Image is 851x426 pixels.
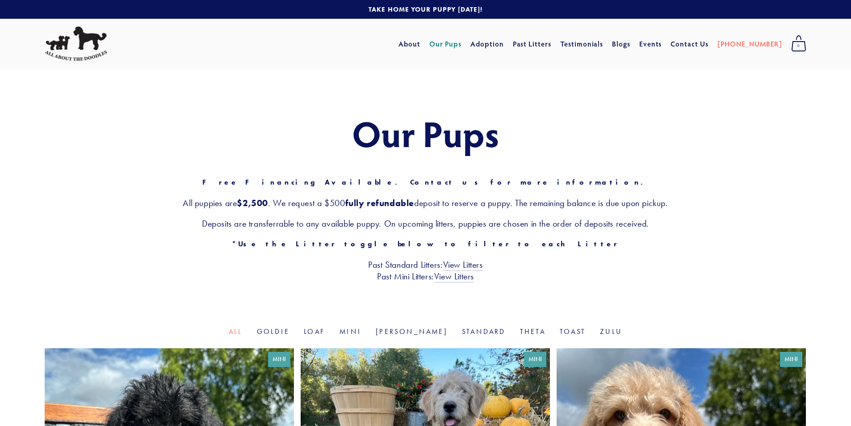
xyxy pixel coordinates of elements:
[202,178,649,186] strong: Free Financing Available. Contact us for more information.
[229,327,243,336] a: All
[398,36,420,52] a: About
[470,36,504,52] a: Adoption
[45,218,806,229] h3: Deposits are transferrable to any available puppy. On upcoming litters, puppies are chosen in the...
[560,327,586,336] a: Toast
[429,36,462,52] a: Our Pups
[45,114,806,153] h1: Our Pups
[462,327,506,336] a: Standard
[612,36,630,52] a: Blogs
[45,259,806,282] h3: Past Standard Litters: Past Mini Litters:
[520,327,545,336] a: Theta
[560,36,604,52] a: Testimonials
[791,40,806,52] span: 0
[787,33,811,55] a: 0 items in cart
[376,327,448,336] a: [PERSON_NAME]
[671,36,708,52] a: Contact Us
[257,327,289,336] a: Goldie
[717,36,782,52] a: [PHONE_NUMBER]
[434,271,474,283] a: View Litters
[237,198,268,208] strong: $2,500
[513,39,552,48] a: Past Litters
[340,327,361,336] a: Mini
[232,240,619,248] strong: *Use the Litter toggle below to filter to each Litter
[304,327,325,336] a: Loaf
[639,36,662,52] a: Events
[45,197,806,209] h3: All puppies are . We request a $500 deposit to reserve a puppy. The remaining balance is due upon...
[443,259,483,271] a: View Litters
[345,198,415,208] strong: fully refundable
[45,26,107,61] img: All About The Doodles
[600,327,622,336] a: Zulu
